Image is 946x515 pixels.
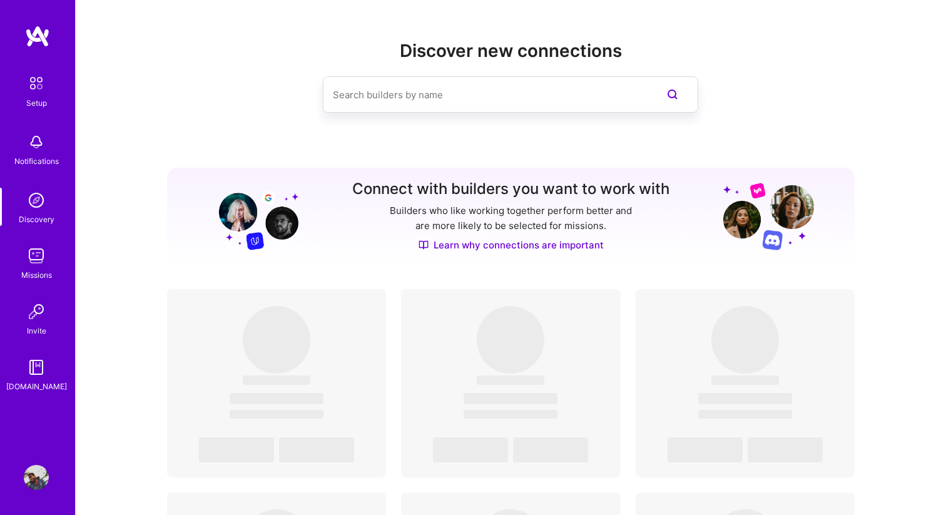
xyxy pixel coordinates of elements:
[419,240,429,250] img: Discover
[230,393,323,404] span: ‌
[24,243,49,268] img: teamwork
[387,203,634,233] p: Builders who like working together perform better and are more likely to be selected for missions.
[25,25,50,48] img: logo
[14,155,59,168] div: Notifications
[477,375,544,385] span: ‌
[243,306,310,374] span: ‌
[19,213,54,226] div: Discovery
[21,268,52,282] div: Missions
[352,180,669,198] h3: Connect with builders you want to work with
[419,238,604,252] a: Learn why connections are important
[711,306,779,374] span: ‌
[433,437,508,462] span: ‌
[513,437,588,462] span: ‌
[279,437,354,462] span: ‌
[464,410,557,419] span: ‌
[464,393,557,404] span: ‌
[24,299,49,324] img: Invite
[26,96,47,110] div: Setup
[6,380,67,393] div: [DOMAIN_NAME]
[243,375,310,385] span: ‌
[24,465,49,490] img: User Avatar
[24,355,49,380] img: guide book
[24,188,49,213] img: discovery
[723,182,814,250] img: Grow your network
[24,130,49,155] img: bell
[167,41,855,61] h2: Discover new connections
[665,87,680,102] i: icon SearchPurple
[333,79,638,111] input: Search builders by name
[208,181,298,250] img: Grow your network
[698,393,792,404] span: ‌
[23,70,49,96] img: setup
[477,306,544,374] span: ‌
[230,410,323,419] span: ‌
[698,410,792,419] span: ‌
[21,465,52,490] a: User Avatar
[27,324,46,337] div: Invite
[668,437,743,462] span: ‌
[748,437,823,462] span: ‌
[199,437,274,462] span: ‌
[711,375,779,385] span: ‌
